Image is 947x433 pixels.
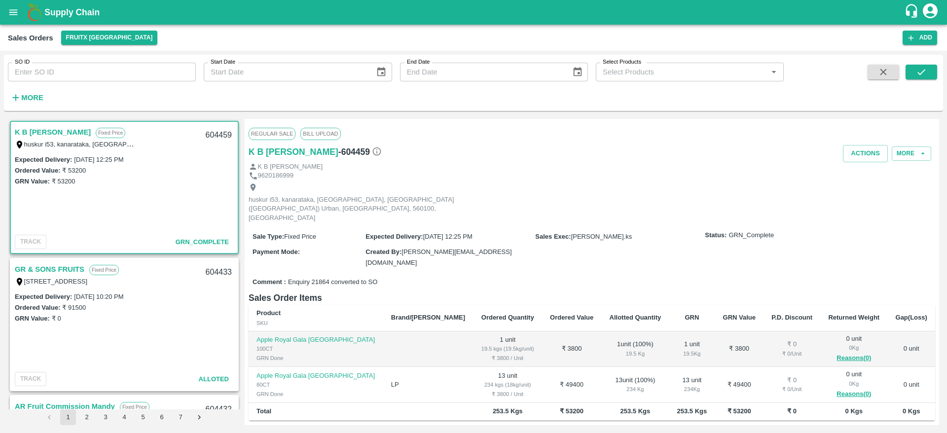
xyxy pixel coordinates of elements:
[677,340,707,358] div: 1 unit
[253,278,286,287] label: Comment :
[256,371,375,381] p: Apple Royal Gala [GEOGRAPHIC_DATA]
[723,314,756,321] b: GRN Value
[728,231,774,240] span: GRN_Complete
[845,407,863,415] b: 0 Kgs
[603,58,641,66] label: Select Products
[211,58,235,66] label: Start Date
[887,367,935,403] td: 0 unit
[828,353,879,364] button: Reasons(0)
[258,171,293,180] p: 9620186999
[284,233,316,240] span: Fixed Price
[2,1,25,24] button: open drawer
[24,278,88,285] label: [STREET_ADDRESS]
[15,156,72,163] label: Expected Delivery :
[365,248,511,266] span: [PERSON_NAME][EMAIL_ADDRESS][DOMAIN_NAME]
[677,385,707,394] div: 234 Kg
[98,409,113,425] button: Go to page 3
[253,233,284,240] label: Sale Type :
[249,195,471,223] p: huskur i53, kanarataka, [GEOGRAPHIC_DATA], [GEOGRAPHIC_DATA] ([GEOGRAPHIC_DATA]) Urban, [GEOGRAPH...
[903,31,937,45] button: Add
[256,390,375,398] div: GRN Done
[15,178,50,185] label: GRN Value:
[677,376,707,394] div: 13 unit
[828,334,879,364] div: 0 unit
[771,340,812,349] div: ₹ 0
[560,407,583,415] b: ₹ 53200
[383,367,473,403] td: LP
[60,409,76,425] button: page 1
[74,293,123,300] label: [DATE] 10:20 PM
[24,140,487,148] label: huskur i53, kanarataka, [GEOGRAPHIC_DATA], [GEOGRAPHIC_DATA] ([GEOGRAPHIC_DATA]) Urban, [GEOGRAPH...
[771,385,812,394] div: ₹ 0 / Unit
[705,231,727,240] label: Status:
[715,331,764,367] td: ₹ 3800
[199,375,229,383] span: Alloted
[300,128,340,140] span: Bill Upload
[550,314,593,321] b: Ordered Value
[249,291,935,305] h6: Sales Order Items
[610,314,661,321] b: Allotted Quantity
[256,354,375,362] div: GRN Done
[896,314,927,321] b: Gap(Loss)
[887,331,935,367] td: 0 unit
[771,349,812,358] div: ₹ 0 / Unit
[542,367,601,403] td: ₹ 49400
[176,238,229,246] span: GRN_Complete
[828,314,879,321] b: Returned Weight
[372,63,391,81] button: Choose date
[677,349,707,358] div: 19.5 Kg
[74,156,123,163] label: [DATE] 12:25 PM
[571,233,632,240] span: [PERSON_NAME].ks
[173,409,188,425] button: Go to page 7
[15,304,60,311] label: Ordered Value:
[400,63,564,81] input: End Date
[21,94,43,102] strong: More
[249,128,295,140] span: Regular Sale
[256,344,375,353] div: 100CT
[256,380,375,389] div: 80CT
[481,344,534,353] div: 19.5 kgs (19.5kg/unit)
[828,379,879,388] div: 0 Kg
[15,126,91,139] a: K B [PERSON_NAME]
[15,400,115,413] a: AR Fruit Commission Mandy
[473,331,542,367] td: 1 unit
[52,315,61,322] label: ₹ 0
[8,63,196,81] input: Enter SO ID
[120,402,149,412] p: Fixed Price
[771,314,812,321] b: P.D. Discount
[535,233,571,240] label: Sales Exec :
[200,261,238,284] div: 604433
[493,407,523,415] b: 253.5 Kgs
[407,58,430,66] label: End Date
[481,354,534,362] div: ₹ 3800 / Unit
[135,409,151,425] button: Go to page 5
[767,66,780,78] button: Open
[391,314,465,321] b: Brand/[PERSON_NAME]
[771,376,812,385] div: ₹ 0
[61,31,158,45] button: Select DC
[728,407,751,415] b: ₹ 53200
[256,335,375,345] p: Apple Royal Gala [GEOGRAPHIC_DATA]
[904,3,921,21] div: customer-support
[481,390,534,398] div: ₹ 3800 / Unit
[96,128,125,138] p: Fixed Price
[249,145,338,159] h6: K B [PERSON_NAME]
[44,5,904,19] a: Supply Chain
[256,309,281,317] b: Product
[89,265,119,275] p: Fixed Price
[40,409,209,425] nav: pagination navigation
[365,248,401,255] label: Created By :
[338,145,382,159] h6: - 604459
[365,233,423,240] label: Expected Delivery :
[253,248,300,255] label: Payment Mode :
[8,89,46,106] button: More
[79,409,95,425] button: Go to page 2
[200,398,238,421] div: 604432
[685,314,699,321] b: GRN
[609,385,661,394] div: 234 Kg
[62,304,86,311] label: ₹ 91500
[256,407,271,415] b: Total
[609,340,661,358] div: 1 unit ( 100 %)
[892,146,931,161] button: More
[609,376,661,394] div: 13 unit ( 100 %)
